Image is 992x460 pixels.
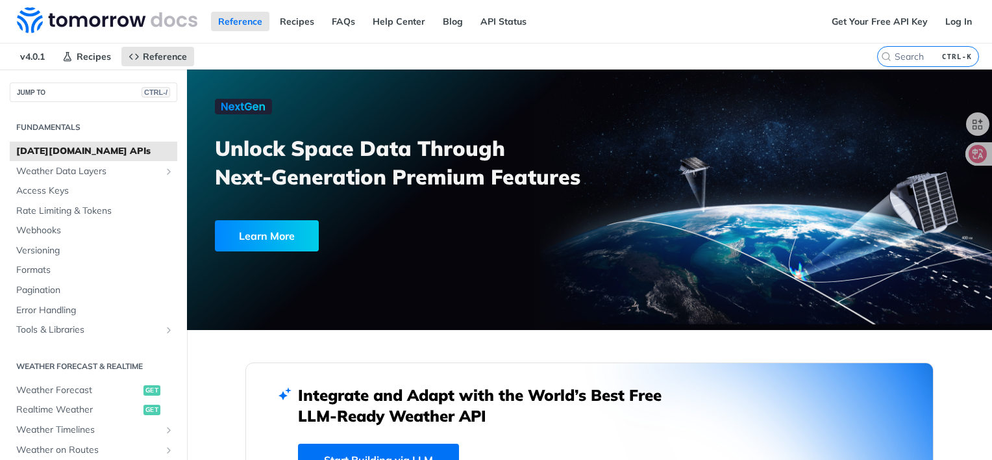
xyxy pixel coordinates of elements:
a: Tools & LibrariesShow subpages for Tools & Libraries [10,320,177,340]
h3: Unlock Space Data Through Next-Generation Premium Features [215,134,604,191]
button: Show subpages for Weather on Routes [164,445,174,455]
img: Tomorrow.io Weather API Docs [17,7,197,33]
a: FAQs [325,12,362,31]
a: Weather Data LayersShow subpages for Weather Data Layers [10,162,177,181]
span: CTRL-/ [142,87,170,97]
a: Recipes [273,12,321,31]
a: API Status [473,12,534,31]
a: [DATE][DOMAIN_NAME] APIs [10,142,177,161]
button: Show subpages for Weather Data Layers [164,166,174,177]
a: Formats [10,261,177,280]
a: Weather on RoutesShow subpages for Weather on Routes [10,441,177,460]
span: Weather Data Layers [16,165,160,178]
a: Learn More [215,220,526,251]
span: get [143,405,160,415]
a: Reference [121,47,194,66]
a: Help Center [366,12,432,31]
svg: Search [881,51,891,62]
span: Access Keys [16,185,174,198]
a: Log In [938,12,979,31]
kbd: CTRL-K [939,50,975,63]
h2: Integrate and Adapt with the World’s Best Free LLM-Ready Weather API [298,385,681,426]
a: Reference [211,12,269,31]
span: Error Handling [16,304,174,317]
span: Webhooks [16,224,174,237]
a: Error Handling [10,301,177,320]
button: Show subpages for Tools & Libraries [164,325,174,335]
span: Tools & Libraries [16,324,160,337]
span: get [143,385,160,396]
span: Realtime Weather [16,403,140,416]
span: Recipes [77,51,111,62]
span: Reference [143,51,187,62]
a: Versioning [10,241,177,261]
a: Weather Forecastget [10,381,177,400]
a: Pagination [10,281,177,300]
a: Rate Limiting & Tokens [10,201,177,221]
span: Weather on Routes [16,444,160,457]
span: [DATE][DOMAIN_NAME] APIs [16,145,174,158]
button: Show subpages for Weather Timelines [164,425,174,435]
span: Weather Forecast [16,384,140,397]
a: Recipes [55,47,118,66]
h2: Weather Forecast & realtime [10,361,177,372]
a: Blog [436,12,470,31]
a: Weather TimelinesShow subpages for Weather Timelines [10,420,177,440]
button: JUMP TOCTRL-/ [10,83,177,102]
a: Access Keys [10,181,177,201]
img: NextGen [215,99,272,114]
a: Webhooks [10,221,177,240]
span: Versioning [16,244,174,257]
a: Get Your Free API Key [825,12,935,31]
span: v4.0.1 [13,47,52,66]
span: Pagination [16,284,174,297]
a: Realtime Weatherget [10,400,177,420]
h2: Fundamentals [10,121,177,133]
span: Rate Limiting & Tokens [16,205,174,218]
div: Learn More [215,220,319,251]
span: Formats [16,264,174,277]
span: Weather Timelines [16,424,160,437]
